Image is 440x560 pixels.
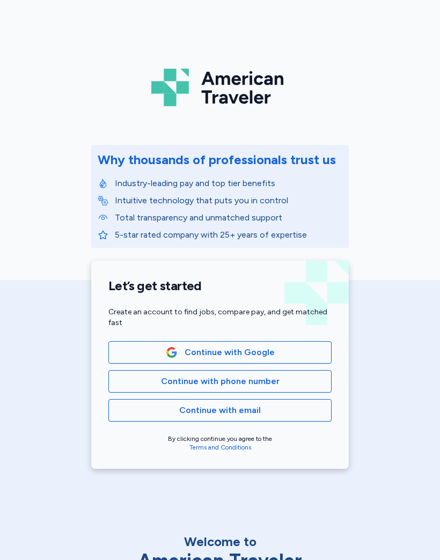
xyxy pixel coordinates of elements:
p: Total transparency and unmatched support [115,211,342,224]
button: Continue with phone number [108,370,332,393]
a: Terms and Conditions [189,444,251,451]
span: Continue with Google [185,346,275,359]
div: Why thousands of professionals trust us [98,151,336,168]
div: By clicking continue you agree to the [108,434,332,452]
img: Logo [151,64,289,110]
img: Google Logo [166,347,178,358]
div: Create an account to find jobs, compare pay, and get matched fast [108,307,332,328]
button: Google LogoContinue with Google [108,341,332,364]
p: Intuitive technology that puts you in control [115,194,342,207]
span: Continue with email [179,404,261,417]
span: Continue with phone number [161,375,280,388]
p: Industry-leading pay and top tier benefits [115,177,342,190]
h1: Let’s get started [108,278,332,294]
p: 5-star rated company with 25+ years of expertise [115,229,342,241]
button: Continue with email [108,399,332,422]
div: Welcome to [107,533,333,550]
